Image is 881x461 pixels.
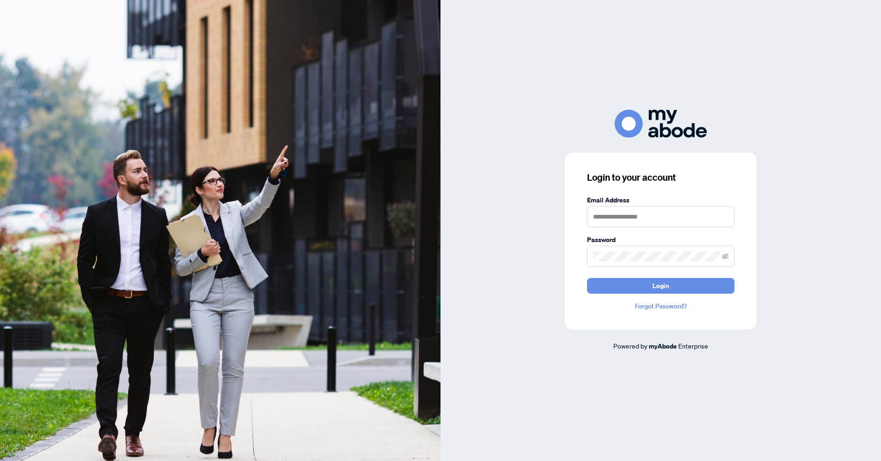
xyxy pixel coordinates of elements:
span: Powered by [613,342,647,350]
label: Email Address [587,195,734,205]
button: Login [587,278,734,294]
span: Login [652,278,669,293]
label: Password [587,235,734,245]
a: myAbode [649,341,677,351]
span: Enterprise [678,342,708,350]
h3: Login to your account [587,171,734,184]
img: ma-logo [615,110,707,138]
span: eye-invisible [722,253,728,260]
a: Forgot Password? [587,301,734,311]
